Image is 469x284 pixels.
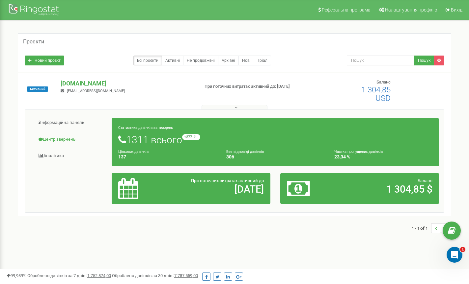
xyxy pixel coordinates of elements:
[61,79,194,88] p: [DOMAIN_NAME]
[451,7,462,12] span: Вихід
[87,273,111,278] u: 1 752 874,00
[412,217,451,240] nav: ...
[322,7,371,12] span: Реферальна програма
[361,85,391,103] span: 1 304,85 USD
[118,134,432,145] h1: 1311 всього
[25,56,64,65] a: Новий проєкт
[385,7,437,12] span: Налаштування профілю
[339,184,432,195] h2: 1 304,85 $
[30,115,112,131] a: Інформаційна панель
[118,154,216,159] h4: 137
[418,178,432,183] span: Баланс
[238,56,254,65] a: Нові
[174,273,198,278] u: 7 787 559,00
[30,131,112,148] a: Центр звернень
[205,83,302,90] p: При поточних витратах активний до: [DATE]
[191,178,264,183] span: При поточних витратах активний до
[226,150,264,154] small: Без відповіді дзвінків
[376,80,391,84] span: Баланс
[218,56,239,65] a: Архівні
[347,56,415,65] input: Пошук
[30,148,112,164] a: Аналiтика
[118,150,149,154] small: Цільових дзвінків
[254,56,271,65] a: Тріал
[27,86,48,92] span: Активний
[112,273,198,278] span: Оброблено дзвінків за 30 днів :
[118,126,173,130] small: Статистика дзвінків за тиждень
[414,56,434,65] button: Пошук
[133,56,162,65] a: Всі проєкти
[162,56,183,65] a: Активні
[182,134,200,140] small: +277
[334,150,383,154] small: Частка пропущених дзвінків
[23,39,44,45] h5: Проєкти
[447,247,462,263] iframe: Intercom live chat
[67,89,125,93] span: [EMAIL_ADDRESS][DOMAIN_NAME]
[460,247,465,252] span: 1
[7,273,26,278] span: 99,989%
[226,154,324,159] h4: 306
[27,273,111,278] span: Оброблено дзвінків за 7 днів :
[183,56,218,65] a: Не продовжені
[334,154,432,159] h4: 23,34 %
[412,223,431,233] span: 1 - 1 of 1
[170,184,264,195] h2: [DATE]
